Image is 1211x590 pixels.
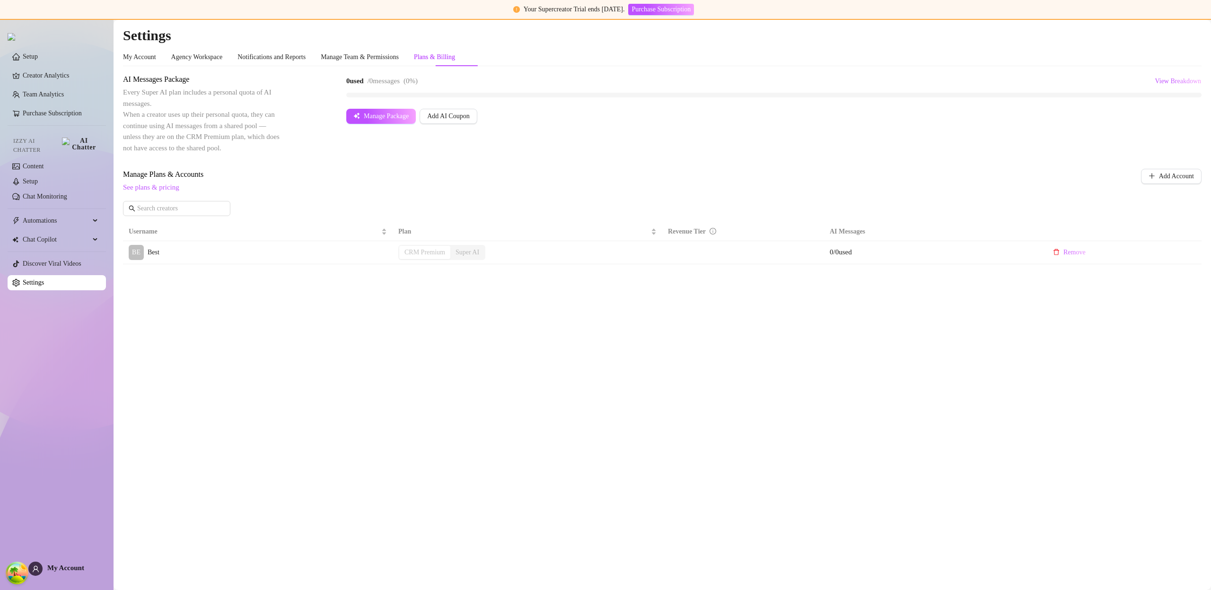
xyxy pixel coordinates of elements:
[23,232,90,247] span: Chat Copilot
[368,77,400,85] span: / 0 messages
[1053,249,1060,255] span: delete
[23,279,44,286] a: Settings
[137,203,217,214] input: Search creators
[513,6,520,13] span: exclamation-circle
[399,246,450,259] div: CRM Premium
[148,249,159,256] span: Best
[321,52,399,62] div: Manage Team & Permissions
[123,52,156,62] div: My Account
[123,74,282,85] span: AI Messages Package
[524,6,625,13] span: Your Supercreator Trial ends [DATE].
[346,109,416,124] button: Manage Package
[23,178,38,185] a: Setup
[32,565,39,573] span: user
[1141,169,1202,184] button: Add Account
[398,226,649,237] span: Plan
[404,77,418,85] span: ( 0 %)
[237,52,306,62] div: Notifications and Reports
[1149,173,1155,179] span: plus
[8,33,15,41] img: logo.svg
[393,223,662,241] th: Plan
[123,223,393,241] th: Username
[668,228,706,235] span: Revenue Tier
[13,137,58,155] span: Izzy AI Chatter
[364,113,409,120] span: Manage Package
[1159,173,1194,180] span: Add Account
[129,205,135,212] span: search
[1154,74,1202,89] button: View Breakdown
[710,228,716,234] span: info-circle
[23,91,64,98] a: Team Analytics
[132,247,140,258] span: BE
[628,4,694,15] button: Purchase Subscription
[12,236,18,243] img: Chat Copilot
[62,138,98,151] img: AI Chatter
[398,245,485,260] div: segmented control
[450,246,484,259] div: Super AI
[1063,249,1086,256] span: Remove
[420,109,477,124] button: Add AI Coupon
[23,110,82,117] a: Purchase Subscription
[123,169,1077,180] span: Manage Plans & Accounts
[47,564,84,572] span: My Account
[123,183,179,191] a: See plans & pricing
[123,26,1202,44] h2: Settings
[23,68,98,83] a: Creator Analytics
[171,52,223,62] div: Agency Workspace
[427,113,469,120] span: Add AI Coupon
[23,193,67,200] a: Chat Monitoring
[346,77,364,85] strong: 0 used
[1045,245,1093,260] button: Remove
[414,52,455,62] div: Plans & Billing
[129,226,379,237] span: Username
[1155,78,1201,85] span: View Breakdown
[23,260,81,267] a: Discover Viral Videos
[23,163,44,170] a: Content
[123,88,280,152] span: Every Super AI plan includes a personal quota of AI messages. When a creator uses up their person...
[12,217,20,225] span: thunderbolt
[632,6,691,13] span: Purchase Subscription
[23,213,90,228] span: Automations
[824,223,1040,241] th: AI Messages
[830,248,852,256] span: 0 / 0 used
[628,6,694,13] a: Purchase Subscription
[23,53,38,60] a: Setup
[8,564,26,582] button: Open Tanstack query devtools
